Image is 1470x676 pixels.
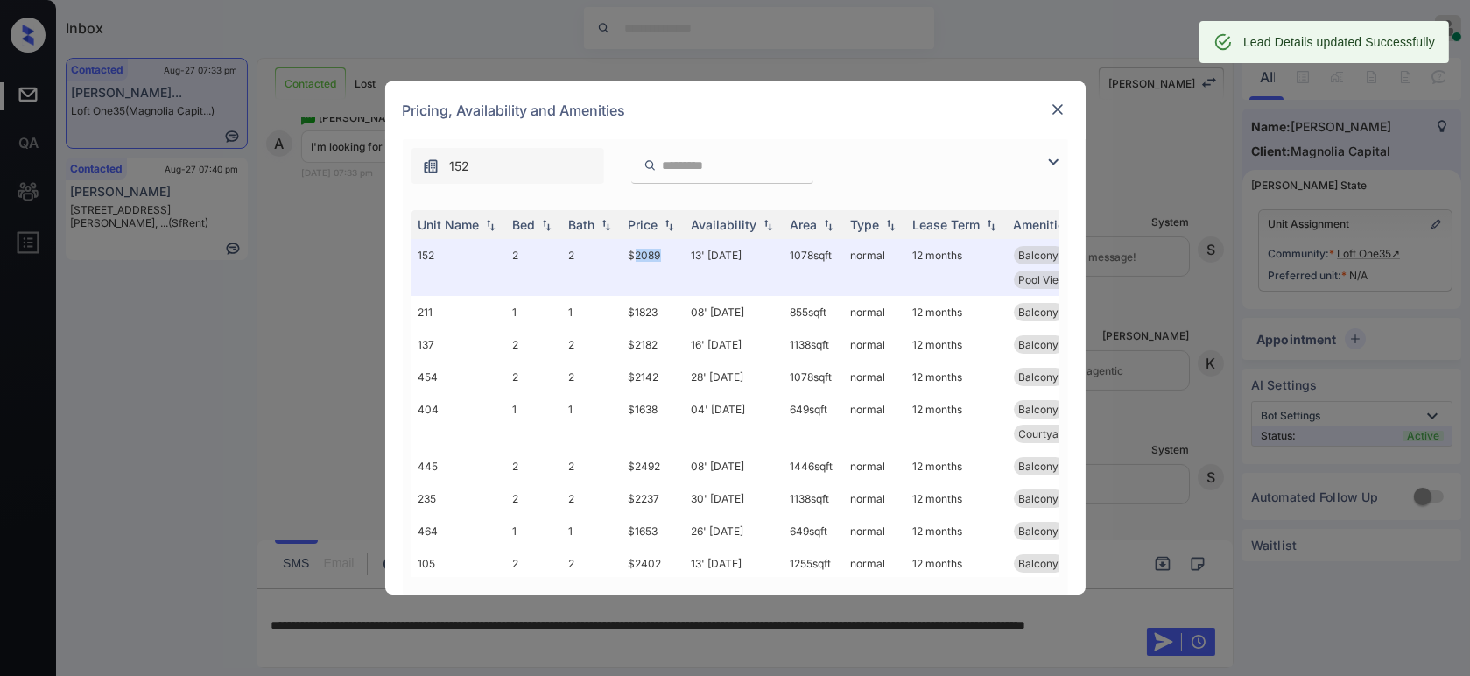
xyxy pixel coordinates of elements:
[844,515,906,547] td: normal
[784,361,844,393] td: 1078 sqft
[562,296,622,328] td: 1
[784,328,844,361] td: 1138 sqft
[411,547,506,604] td: 105
[622,547,685,604] td: $2402
[1019,427,1096,440] span: Courtyard view
[622,482,685,515] td: $2237
[622,450,685,482] td: $2492
[569,217,595,232] div: Bath
[422,158,440,175] img: icon-zuma
[791,217,818,232] div: Area
[506,361,562,393] td: 2
[1043,151,1064,173] img: icon-zuma
[906,515,1007,547] td: 12 months
[562,393,622,450] td: 1
[411,328,506,361] td: 137
[685,328,784,361] td: 16' [DATE]
[411,393,506,450] td: 404
[1019,557,1059,570] span: Balcony
[1019,338,1059,351] span: Balcony
[819,219,837,231] img: sorting
[562,328,622,361] td: 2
[506,393,562,450] td: 1
[844,328,906,361] td: normal
[622,239,685,296] td: $2089
[506,547,562,604] td: 2
[506,482,562,515] td: 2
[622,328,685,361] td: $2182
[906,328,1007,361] td: 12 months
[844,450,906,482] td: normal
[1019,492,1059,505] span: Balcony
[784,393,844,450] td: 649 sqft
[562,482,622,515] td: 2
[906,361,1007,393] td: 12 months
[597,219,615,231] img: sorting
[906,482,1007,515] td: 12 months
[685,515,784,547] td: 26' [DATE]
[411,515,506,547] td: 464
[906,296,1007,328] td: 12 months
[622,361,685,393] td: $2142
[1019,370,1059,384] span: Balcony
[562,450,622,482] td: 2
[1019,306,1059,319] span: Balcony
[411,296,506,328] td: 211
[685,482,784,515] td: 30' [DATE]
[844,361,906,393] td: normal
[685,239,784,296] td: 13' [DATE]
[784,450,844,482] td: 1446 sqft
[1019,525,1059,538] span: Balcony
[685,296,784,328] td: 08' [DATE]
[411,361,506,393] td: 454
[844,239,906,296] td: normal
[906,547,1007,604] td: 12 months
[844,296,906,328] td: normal
[784,482,844,515] td: 1138 sqft
[644,158,657,173] img: icon-zuma
[1049,101,1066,118] img: close
[513,217,536,232] div: Bed
[784,296,844,328] td: 855 sqft
[562,515,622,547] td: 1
[906,450,1007,482] td: 12 months
[784,239,844,296] td: 1078 sqft
[685,393,784,450] td: 04' [DATE]
[562,239,622,296] td: 2
[844,393,906,450] td: normal
[385,81,1086,139] div: Pricing, Availability and Amenities
[538,219,555,231] img: sorting
[1019,273,1068,286] span: Pool View
[562,361,622,393] td: 2
[844,547,906,604] td: normal
[906,393,1007,450] td: 12 months
[1243,26,1435,58] div: Lead Details updated Successfully
[882,219,899,231] img: sorting
[759,219,777,231] img: sorting
[506,239,562,296] td: 2
[1019,249,1059,262] span: Balcony
[506,328,562,361] td: 2
[844,482,906,515] td: normal
[622,296,685,328] td: $1823
[506,450,562,482] td: 2
[685,547,784,604] td: 13' [DATE]
[784,547,844,604] td: 1255 sqft
[622,515,685,547] td: $1653
[692,217,757,232] div: Availability
[784,515,844,547] td: 649 sqft
[506,296,562,328] td: 1
[629,217,658,232] div: Price
[851,217,880,232] div: Type
[1019,403,1059,416] span: Balcony
[506,515,562,547] td: 1
[685,361,784,393] td: 28' [DATE]
[482,219,499,231] img: sorting
[418,217,480,232] div: Unit Name
[622,393,685,450] td: $1638
[1019,460,1059,473] span: Balcony
[411,239,506,296] td: 152
[906,239,1007,296] td: 12 months
[1014,217,1073,232] div: Amenities
[685,450,784,482] td: 08' [DATE]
